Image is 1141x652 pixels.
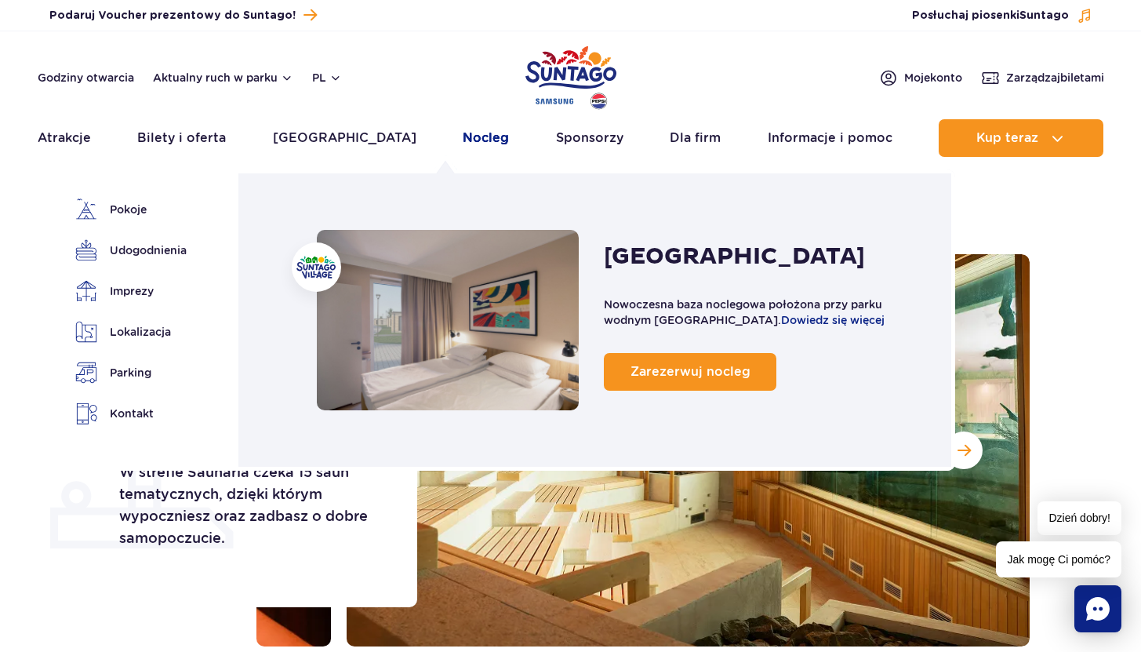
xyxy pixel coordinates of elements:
[630,364,750,379] span: Zarezerwuj nocleg
[296,256,336,279] img: Suntago
[75,199,181,220] a: Pokoje
[525,39,616,111] a: Park of Poland
[604,353,776,391] a: Zarezerwuj nocleg
[781,314,885,326] a: Dowiedz się więcej
[153,71,293,84] button: Aktualny ruch w parku
[1037,501,1121,535] span: Dzień dobry!
[604,297,919,328] p: Nowoczesna baza noclegowa położona przy parku wodnym [GEOGRAPHIC_DATA].
[312,70,342,86] button: pl
[38,70,134,86] a: Godziny otwarcia
[273,119,416,157] a: [GEOGRAPHIC_DATA]
[768,119,892,157] a: Informacje i pomoc
[119,439,382,549] p: Zanurz się w świecie relaksu. W strefie Saunaria czeka 15 saun tematycznych, dzięki którym wypocz...
[38,119,91,157] a: Atrakcje
[75,280,181,302] a: Imprezy
[939,119,1103,157] button: Kup teraz
[976,131,1038,145] span: Kup teraz
[49,8,296,24] span: Podaruj Voucher prezentowy do Suntago!
[1074,585,1121,632] div: Chat
[1019,10,1069,21] span: Suntago
[49,5,317,26] a: Podaruj Voucher prezentowy do Suntago!
[317,230,580,410] a: Nocleg
[75,402,181,425] a: Kontakt
[75,362,181,384] a: Parking
[670,119,721,157] a: Dla firm
[75,239,181,261] a: Udogodnienia
[1006,70,1104,86] span: Zarządzaj biletami
[879,68,962,87] a: Mojekonto
[463,119,509,157] a: Nocleg
[945,432,983,469] button: Następny slajd
[904,70,962,86] span: Moje konto
[604,242,865,271] h2: [GEOGRAPHIC_DATA]
[556,119,623,157] a: Sponsorzy
[996,541,1121,577] span: Jak mogę Ci pomóc?
[912,8,1092,24] button: Posłuchaj piosenkiSuntago
[75,321,181,343] a: Lokalizacja
[981,68,1104,87] a: Zarządzajbiletami
[137,119,226,157] a: Bilety i oferta
[912,8,1069,24] span: Posłuchaj piosenki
